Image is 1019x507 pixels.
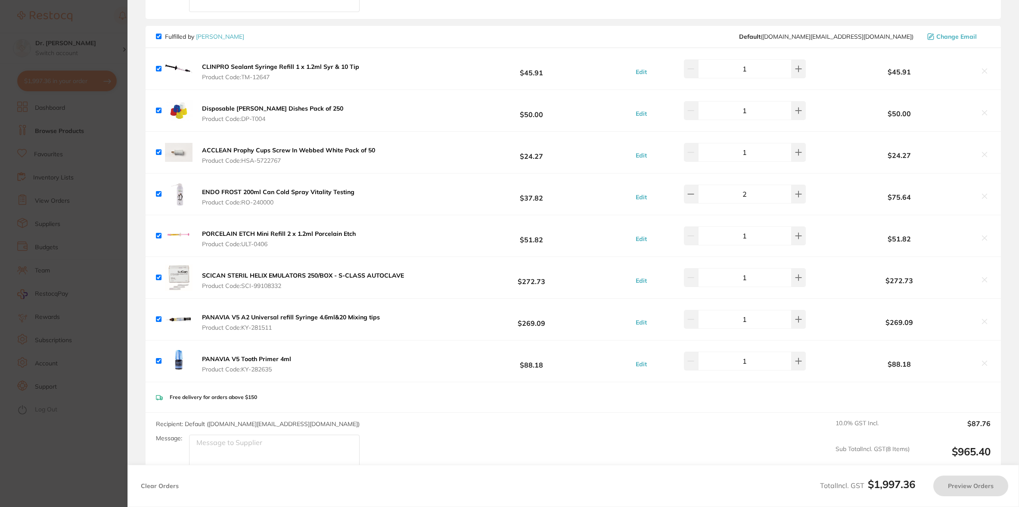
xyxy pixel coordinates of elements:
[925,33,991,40] button: Change Email
[202,157,375,164] span: Product Code: HSA-5722767
[739,33,761,40] b: Default
[156,435,182,442] label: Message:
[202,366,291,373] span: Product Code: KY-282635
[199,313,382,331] button: PANAVIA V5 A2 Universal refill Syringe 4.6ml&20 Mixing tips Product Code:KY-281511
[202,146,375,154] b: ACCLEAN Prophy Cups Screw In Webbed White Pack of 50
[820,481,915,490] span: Total Incl. GST
[202,105,343,112] b: Disposable [PERSON_NAME] Dishes Pack of 250
[202,355,291,363] b: PANAVIA V5 Tooth Primer 4ml
[202,63,359,71] b: CLINPRO Sealant Syringe Refill 1 x 1.2ml Syr & 10 Tip
[202,115,343,122] span: Product Code: DP-T004
[633,110,649,117] button: Edit
[202,282,404,289] span: Product Code: SCI-99108332
[936,33,977,40] span: Change Email
[165,264,193,291] img: NWx5b2todw
[916,445,991,469] output: $965.40
[165,139,193,166] img: N3JpYmxrMQ
[165,222,193,250] img: ajc1bTF5OA
[202,324,380,331] span: Product Code: KY-281511
[165,180,193,208] img: YmFpeGVpbg
[202,241,356,247] span: Product Code: ULT-0406
[138,476,181,496] button: Clear Orders
[199,63,362,81] button: CLINPRO Sealant Syringe Refill 1 x 1.2ml Syr & 10 Tip Product Code:TM-12647
[823,110,975,117] b: $50.00
[199,272,407,290] button: SCICAN STERIL HELIX EMULATORS 250/BOX - S-CLASS AUTOCLAVE Product Code:SCI-99108332
[823,151,975,159] b: $24.27
[165,97,193,124] img: YTltbWY0Yg
[448,228,615,244] b: $51.82
[165,347,193,375] img: czhtM2pmdA
[199,230,358,248] button: PORCELAIN ETCH Mini Refill 2 x 1.2ml Porcelain Etch Product Code:ULT-0406
[202,74,359,80] span: Product Code: TM-12647
[202,272,404,279] b: SCICAN STERIL HELIX EMULATORS 250/BOX - S-CLASS AUTOCLAVE
[633,318,649,326] button: Edit
[448,144,615,160] b: $24.27
[823,235,975,243] b: $51.82
[633,277,649,284] button: Edit
[448,186,615,202] b: $37.82
[836,420,910,439] span: 10.0 % GST Incl.
[823,277,975,284] b: $272.73
[202,230,356,238] b: PORCELAIN ETCH Mini Refill 2 x 1.2ml Porcelain Etch
[202,188,354,196] b: ENDO FROST 200ml Can Cold Spray Vitality Testing
[165,306,193,333] img: ejB2bXRpZw
[823,193,975,201] b: $75.64
[199,146,378,164] button: ACCLEAN Prophy Cups Screw In Webbed White Pack of 50 Product Code:HSA-5722767
[165,55,193,83] img: am9yMXpoNw
[199,355,294,373] button: PANAVIA V5 Tooth Primer 4ml Product Code:KY-282635
[836,445,910,469] span: Sub Total Incl. GST ( 8 Items)
[170,394,257,400] p: Free delivery for orders above $150
[633,68,649,76] button: Edit
[448,311,615,327] b: $269.09
[165,33,244,40] p: Fulfilled by
[823,68,975,76] b: $45.91
[156,420,360,428] span: Recipient: Default ( [DOMAIN_NAME][EMAIL_ADDRESS][DOMAIN_NAME] )
[633,151,649,159] button: Edit
[448,353,615,369] b: $88.18
[448,61,615,77] b: $45.91
[823,360,975,368] b: $88.18
[202,199,354,206] span: Product Code: RO-240000
[199,105,346,123] button: Disposable [PERSON_NAME] Dishes Pack of 250 Product Code:DP-T004
[448,269,615,285] b: $272.73
[633,235,649,243] button: Edit
[823,318,975,326] b: $269.09
[739,33,913,40] span: customer.care@henryschein.com.au
[202,313,380,321] b: PANAVIA V5 A2 Universal refill Syringe 4.6ml&20 Mixing tips
[448,102,615,118] b: $50.00
[199,188,357,206] button: ENDO FROST 200ml Can Cold Spray Vitality Testing Product Code:RO-240000
[196,33,244,40] a: [PERSON_NAME]
[933,476,1008,496] button: Preview Orders
[633,193,649,201] button: Edit
[868,478,915,491] b: $1,997.36
[916,420,991,439] output: $87.76
[633,360,649,368] button: Edit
